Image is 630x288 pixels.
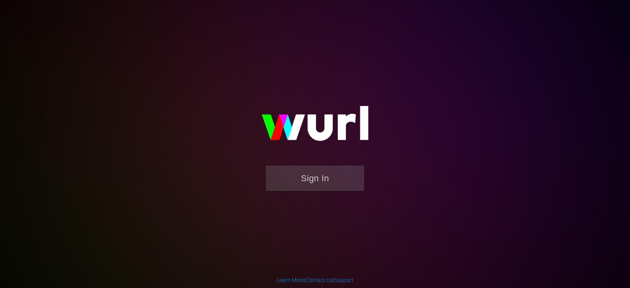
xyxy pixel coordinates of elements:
[306,277,333,283] a: Contact Us
[236,89,394,165] img: wurl-logo-on-black-223613ac3d8ba8fe6dc639794a292ebdb59501304c7dfd60c99c58986ef67473.svg
[334,277,354,283] a: Support
[277,276,354,284] div: | |
[277,277,304,283] a: Learn More
[266,165,364,191] button: Sign In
